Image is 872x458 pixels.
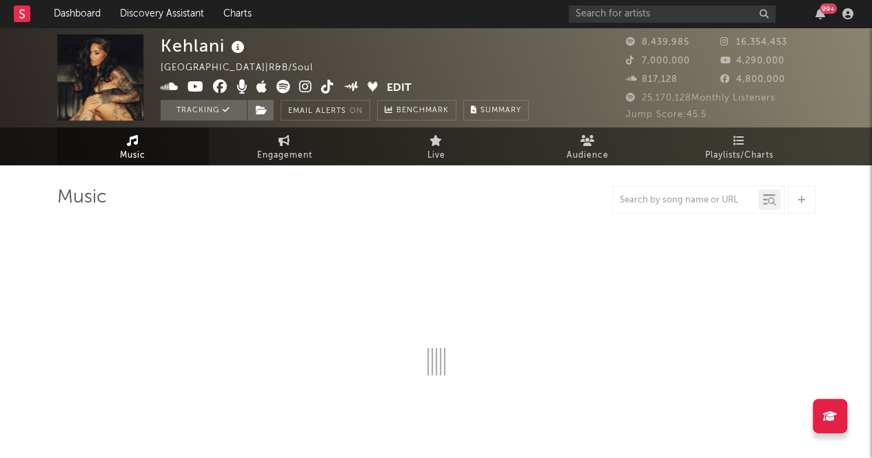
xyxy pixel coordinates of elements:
[569,6,775,23] input: Search for artists
[720,38,787,47] span: 16,354,453
[161,100,247,121] button: Tracking
[567,147,609,164] span: Audience
[257,147,312,164] span: Engagement
[820,3,837,14] div: 99 +
[720,75,785,84] span: 4,800,000
[349,107,363,115] em: On
[281,100,370,121] button: Email AlertsOn
[626,56,690,65] span: 7,000,000
[209,127,361,165] a: Engagement
[57,127,209,165] a: Music
[427,147,445,164] span: Live
[120,147,145,164] span: Music
[720,56,784,65] span: 4,290,000
[361,127,512,165] a: Live
[613,195,758,206] input: Search by song name or URL
[626,110,707,119] span: Jump Score: 45.5
[396,103,449,119] span: Benchmark
[463,100,529,121] button: Summary
[626,38,689,47] span: 8,439,985
[387,80,412,97] button: Edit
[161,34,248,57] div: Kehlani
[512,127,664,165] a: Audience
[161,60,329,76] div: [GEOGRAPHIC_DATA] | R&B/Soul
[626,94,775,103] span: 25,170,128 Monthly Listeners
[377,100,456,121] a: Benchmark
[480,107,521,114] span: Summary
[626,75,678,84] span: 817,128
[705,147,773,164] span: Playlists/Charts
[815,8,825,19] button: 99+
[664,127,815,165] a: Playlists/Charts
